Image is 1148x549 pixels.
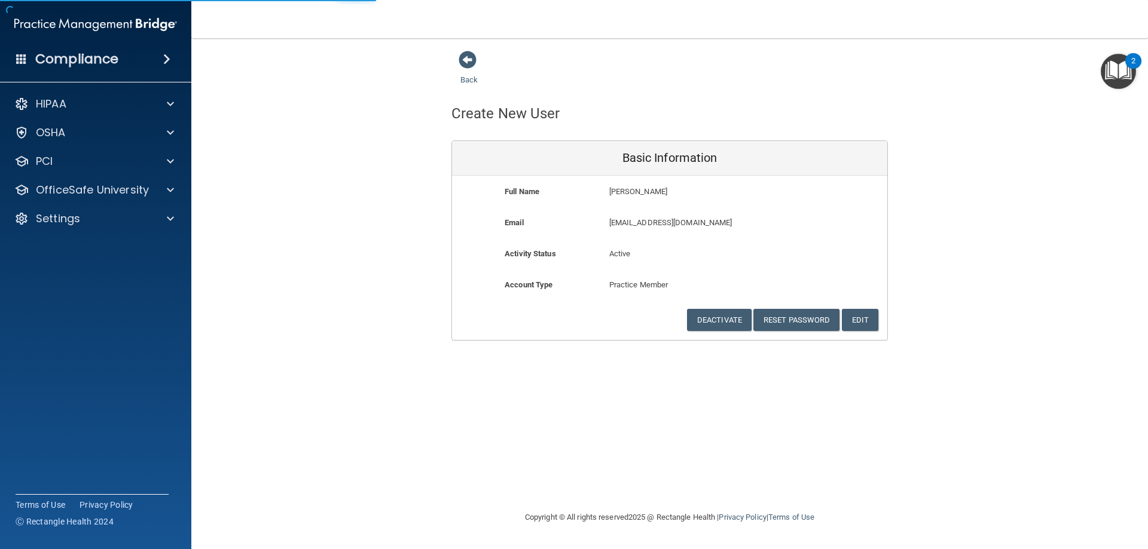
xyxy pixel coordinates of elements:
[505,249,556,258] b: Activity Status
[451,106,560,121] h4: Create New User
[14,97,174,111] a: HIPAA
[35,51,118,68] h4: Compliance
[36,154,53,168] p: PCI
[753,309,839,331] button: Reset Password
[14,125,174,140] a: OSHA
[609,247,731,261] p: Active
[505,187,539,196] b: Full Name
[36,211,80,226] p: Settings
[14,211,174,226] a: Settings
[505,218,524,227] b: Email
[768,513,814,522] a: Terms of Use
[609,185,800,199] p: [PERSON_NAME]
[14,154,174,168] a: PCI
[14,183,174,197] a: OfficeSafe University
[505,280,552,289] b: Account Type
[80,499,133,511] a: Privacy Policy
[609,278,731,292] p: Practice Member
[1131,61,1135,76] div: 2
[460,61,478,84] a: Back
[842,309,878,331] button: Edit
[609,216,800,230] p: [EMAIL_ADDRESS][DOMAIN_NAME]
[719,513,766,522] a: Privacy Policy
[14,13,177,36] img: PMB logo
[36,125,66,140] p: OSHA
[16,499,65,511] a: Terms of Use
[1101,54,1136,89] button: Open Resource Center, 2 new notifications
[687,309,752,331] button: Deactivate
[36,183,149,197] p: OfficeSafe University
[36,97,66,111] p: HIPAA
[452,141,887,176] div: Basic Information
[451,498,888,536] div: Copyright © All rights reserved 2025 @ Rectangle Health | |
[16,516,114,527] span: Ⓒ Rectangle Health 2024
